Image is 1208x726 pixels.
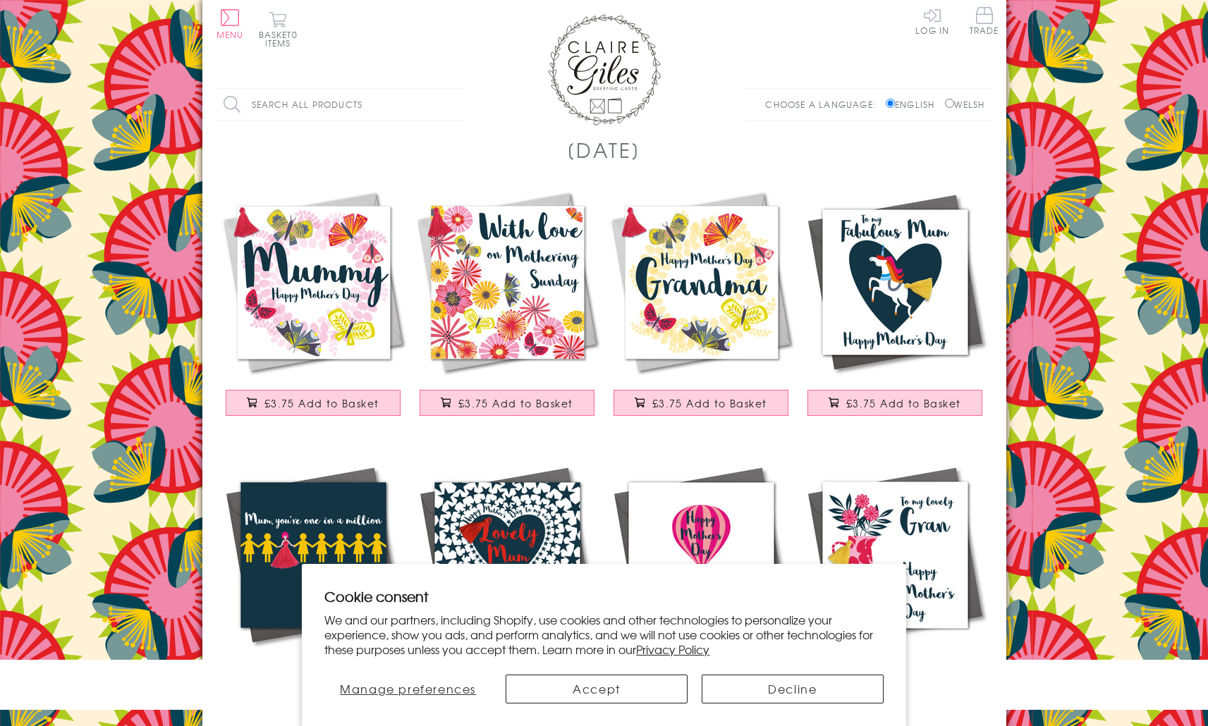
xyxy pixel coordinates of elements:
input: English [886,99,895,108]
img: Mother's Day Card, Unicorn, Fabulous Mum, Embellished with a colourful tassel [798,185,992,379]
img: Mother's Day Card, Hot air balloon, Embellished with a colourful tassel [604,458,798,652]
h2: Cookie consent [324,586,884,606]
label: English [886,98,941,111]
a: Privacy Policy [636,641,709,658]
span: £3.75 Add to Basket [846,396,961,410]
p: We and our partners, including Shopify, use cookies and other technologies to personalize your ex... [324,613,884,656]
img: Mother's Day Card, Butterfly Wreath, Mummy, Embellished with a colourful tassel [216,185,410,379]
button: £3.75 Add to Basket [807,390,982,416]
button: Decline [702,675,884,703]
input: Welsh [945,99,954,108]
a: Mother's Day Card, Mum, 1 in a million, Embellished with a colourful tassel £3.75 Add to Basket [216,458,410,703]
p: Choose a language: [765,98,883,111]
a: Mother's Day Card, Unicorn, Fabulous Mum, Embellished with a colourful tassel £3.75 Add to Basket [798,185,992,430]
img: Mother's Day Card, Flowers, Lovely Gran, Embellished with a colourful tassel [798,458,992,652]
span: 0 items [265,28,298,49]
a: Trade [970,7,999,37]
img: Mother's Day Card, Tumbling Flowers, Mothering Sunday, Embellished with a tassel [410,185,604,379]
img: Mother's Day Card, Mum, 1 in a million, Embellished with a colourful tassel [216,458,410,652]
h1: [DATE] [567,135,641,164]
span: £3.75 Add to Basket [652,396,767,410]
input: Search all products [216,89,463,121]
a: Mother's Day Card, Butterfly Wreath, Mummy, Embellished with a colourful tassel £3.75 Add to Basket [216,185,410,430]
img: Mother's Day Card, Heart of Stars, Lovely Mum, Embellished with a tassel [410,458,604,652]
button: Accept [506,675,688,703]
span: Menu [216,28,244,41]
button: Manage preferences [324,675,492,703]
span: Trade [970,7,999,35]
a: Mother's Day Card, Butterfly Wreath, Grandma, Embellished with a tassel £3.75 Add to Basket [604,185,798,430]
label: Welsh [945,98,985,111]
button: £3.75 Add to Basket [226,390,401,416]
span: £3.75 Add to Basket [458,396,573,410]
a: Mother's Day Card, Heart of Stars, Lovely Mum, Embellished with a tassel £3.75 Add to Basket [410,458,604,703]
a: Log In [915,7,949,35]
a: Mother's Day Card, Flowers, Lovely Gran, Embellished with a colourful tassel £3.75 Add to Basket [798,458,992,703]
img: Mother's Day Card, Butterfly Wreath, Grandma, Embellished with a tassel [604,185,798,379]
button: £3.75 Add to Basket [614,390,788,416]
button: Menu [216,9,244,39]
span: Manage preferences [340,680,476,697]
button: £3.75 Add to Basket [420,390,594,416]
a: Mother's Day Card, Tumbling Flowers, Mothering Sunday, Embellished with a tassel £3.75 Add to Basket [410,185,604,430]
img: Claire Giles Greetings Cards [548,14,661,125]
button: Basket0 items [259,11,298,47]
a: Mother's Day Card, Hot air balloon, Embellished with a colourful tassel £3.75 Add to Basket [604,458,798,703]
input: Search [449,89,463,121]
span: £3.75 Add to Basket [264,396,379,410]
